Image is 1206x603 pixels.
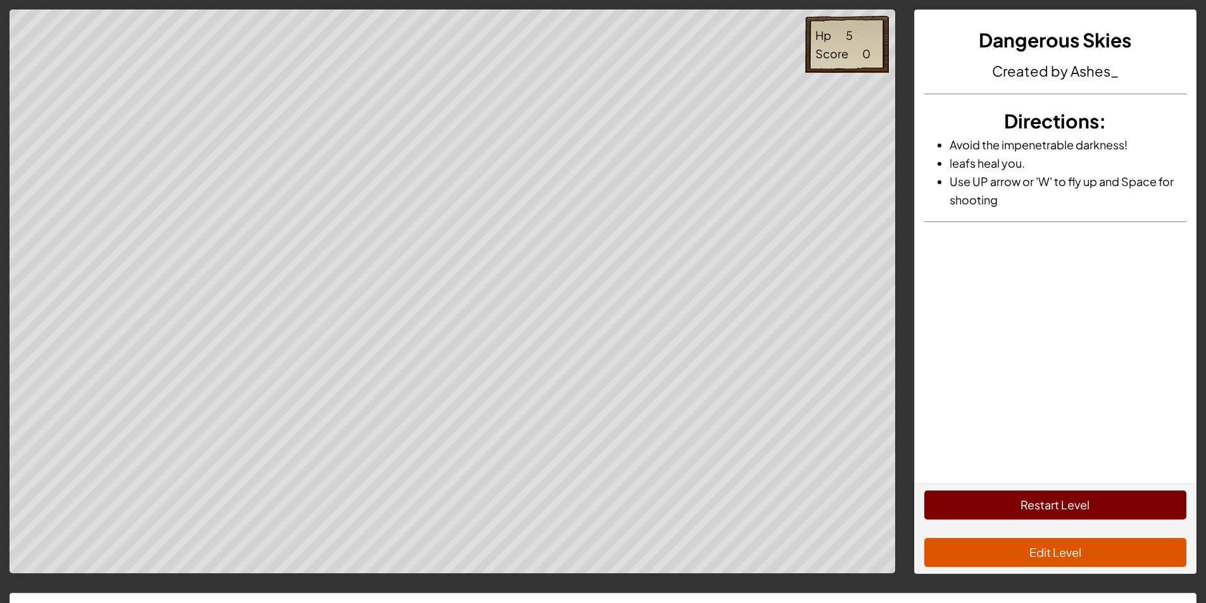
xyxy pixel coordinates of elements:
div: 0 [862,44,870,63]
button: Edit Level [924,538,1186,567]
div: 5 [846,26,853,44]
li: Use UP arrow or 'W' to fly up and Space for shooting [950,172,1186,209]
button: Restart Level [924,490,1186,519]
li: Avoid the impenetrable darkness! [950,135,1186,154]
div: Hp [815,26,831,44]
h4: Created by Ashes_ [924,61,1186,81]
li: leafs heal you. [950,154,1186,172]
h3: : [924,107,1186,135]
div: Score [815,44,848,63]
h3: Dangerous Skies [924,26,1186,54]
span: Directions [1004,109,1099,133]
